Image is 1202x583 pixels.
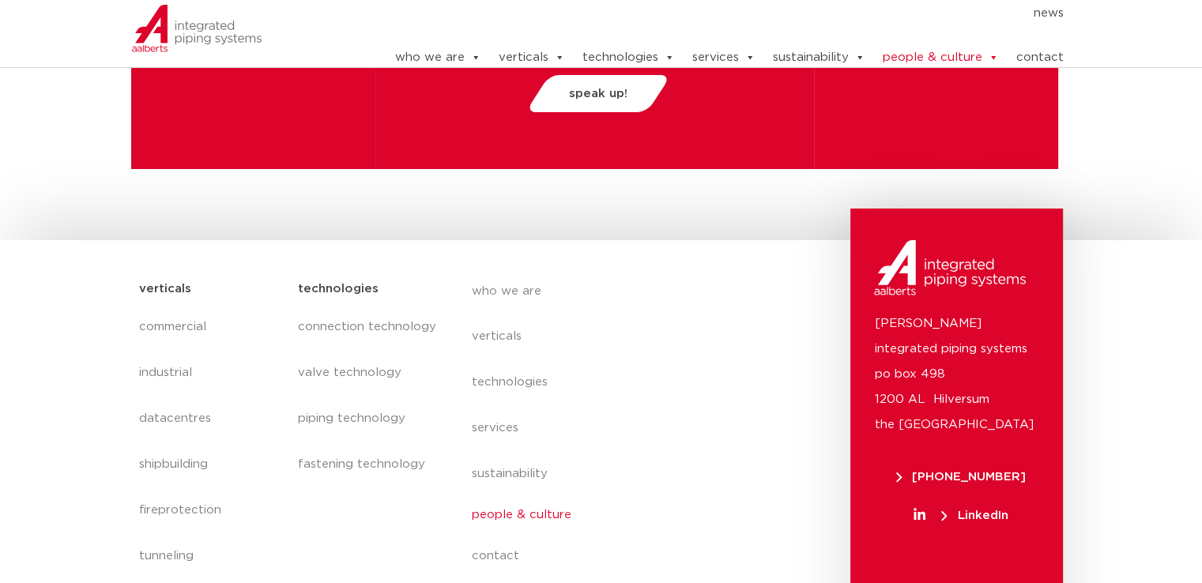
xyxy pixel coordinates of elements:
a: commercial [139,304,282,350]
span: speak up! [569,88,627,100]
a: fastening technology [297,442,439,487]
h5: verticals [139,276,191,302]
span: LinkedIn [941,510,1008,521]
a: verticals [498,42,564,73]
nav: Menu [346,1,1064,26]
nav: Menu [472,269,761,580]
a: fireprotection [139,487,282,533]
a: people & culture [882,42,998,73]
a: services [691,42,755,73]
a: [PHONE_NUMBER] [874,471,1047,483]
a: piping technology [297,396,439,442]
a: who we are [472,269,761,314]
a: shipbuilding [139,442,282,487]
a: technologies [472,359,761,405]
a: news [1033,1,1063,26]
a: who we are [394,42,480,73]
span: [PHONE_NUMBER] [896,471,1026,483]
nav: Menu [297,304,439,487]
a: contact [472,533,761,579]
a: verticals [472,314,761,359]
h5: technologies [297,276,378,302]
a: sustainability [772,42,865,73]
a: datacentres [139,396,282,442]
a: contact [1015,42,1063,73]
a: connection technology [297,304,439,350]
p: [PERSON_NAME] integrated piping systems po box 498 1200 AL Hilversum the [GEOGRAPHIC_DATA] [874,311,1039,438]
a: sustainability [472,451,761,497]
a: services [472,405,761,451]
a: tunneling [139,533,282,579]
a: valve technology [297,350,439,396]
a: LinkedIn [874,510,1047,521]
a: industrial [139,350,282,396]
a: speak up! [526,75,672,112]
a: people & culture [472,497,761,533]
a: technologies [582,42,674,73]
